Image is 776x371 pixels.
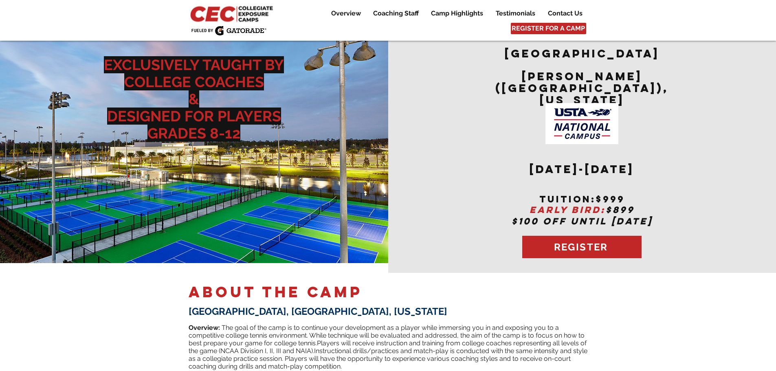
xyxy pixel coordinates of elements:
[492,9,539,18] p: Testimonials
[505,46,659,60] span: [GEOGRAPHIC_DATA]
[427,9,487,18] p: Camp Highlights
[511,23,586,34] a: REGISTER FOR A CAMP
[189,305,447,317] span: [GEOGRAPHIC_DATA], [GEOGRAPHIC_DATA], [US_STATE]
[147,125,240,142] span: GRADES 8-12
[104,56,284,90] span: EXCLUSIVELY TAUGHT BY COLLEGE COACHES
[554,241,608,253] span: REGISTER
[512,215,653,227] span: $100 OFF UNTIL [DATE]
[191,26,266,35] img: Fueled by Gatorade.png
[530,162,634,176] span: [DATE]-[DATE]
[542,9,588,18] a: Contact Us
[545,103,618,144] img: USTA Campus image_edited.jpg
[522,69,642,83] span: [PERSON_NAME]
[327,9,365,18] p: Overview
[325,9,367,18] a: Overview
[189,4,277,23] img: CEC Logo Primary_edited.jpg
[189,90,199,108] span: &
[490,9,541,18] a: Testimonials
[522,236,642,258] a: REGISTER
[495,81,668,107] span: ([GEOGRAPHIC_DATA]), [US_STATE]
[189,324,585,347] span: ​ The goal of the camp is to continue your development as a player while immersing you in and exp...
[606,204,635,215] span: $899
[189,283,363,301] span: ABOUT THE CAMP
[539,193,625,205] span: tuition:$999
[189,324,220,331] span: Overview:
[189,339,587,355] span: Players will receive instruction and training from college coaches representing all levels of the...
[107,108,281,125] span: DESIGNED FOR PLAYERS
[367,9,424,18] a: Coaching Staff
[425,9,489,18] a: Camp Highlights
[369,9,423,18] p: Coaching Staff
[530,204,606,215] span: EARLY BIRD:
[319,9,588,18] nav: Site
[189,347,587,370] span: Instructional drills/practices and match-play is conducted with the same intensity and style as a...
[512,24,585,33] span: REGISTER FOR A CAMP
[544,9,587,18] p: Contact Us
